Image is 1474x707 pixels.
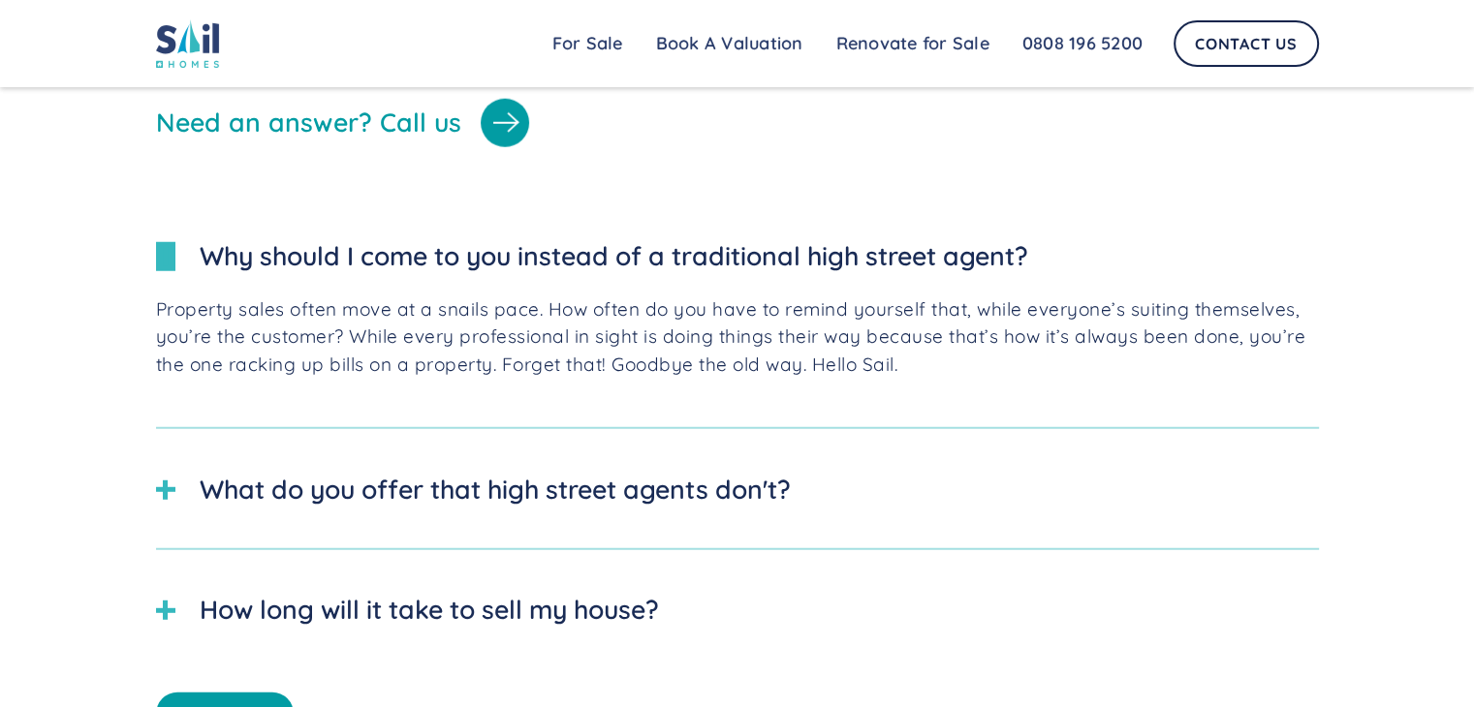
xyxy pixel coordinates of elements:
a: Book A Valuation [640,24,820,63]
a: Contact Us [1174,20,1319,67]
a: 0808 196 5200 [1006,24,1159,63]
a: For Sale [536,24,640,63]
div: Need an answer? Call us [156,108,462,138]
img: sail home logo colored [156,19,220,68]
a: Renovate for Sale [820,24,1006,63]
p: Property sales often move at a snails pace. How often do you have to remind yourself that, while ... [156,295,1319,379]
div: How long will it take to sell my house? [200,591,659,630]
div: Why should I come to you instead of a traditional high street agent? [200,237,1028,276]
a: Need an answer? Call us [156,99,1319,147]
div: What do you offer that high street agents don't? [200,471,791,509]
